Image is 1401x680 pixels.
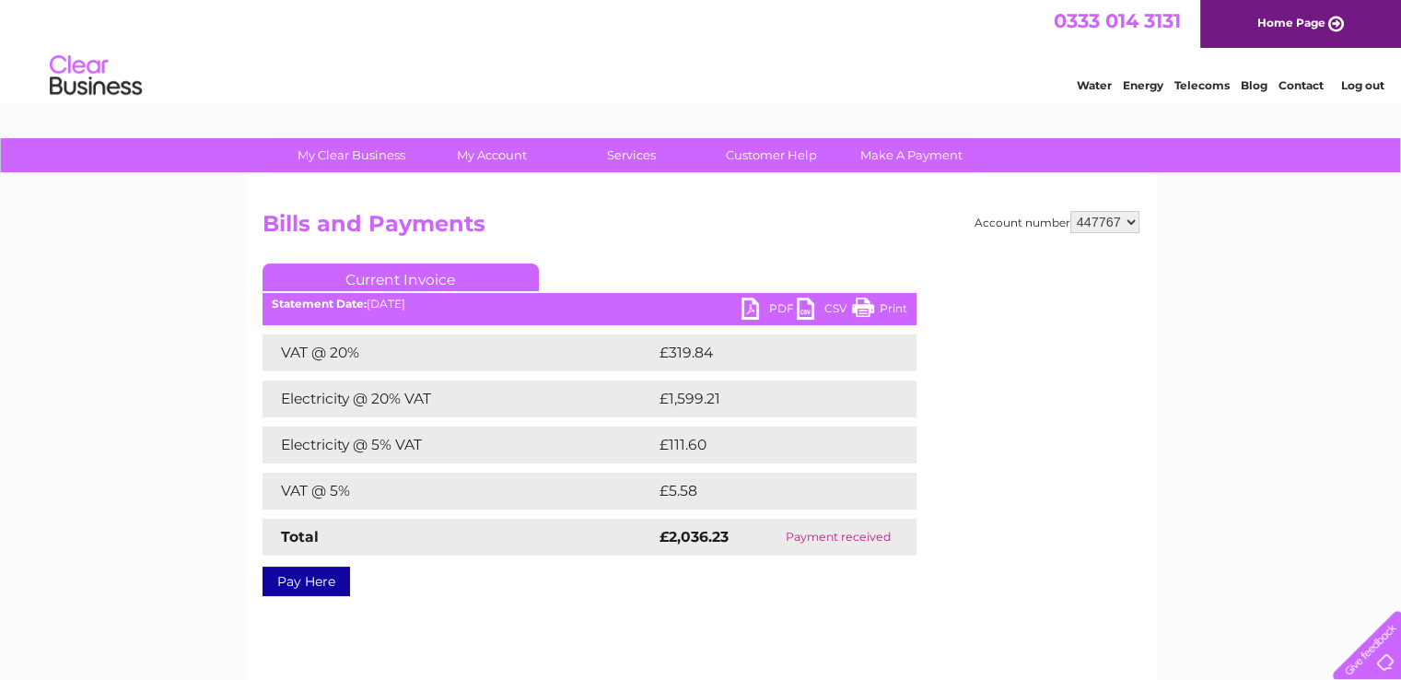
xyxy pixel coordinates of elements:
a: Telecoms [1174,78,1230,92]
td: £319.84 [655,334,883,371]
img: logo.png [49,48,143,104]
a: Print [852,298,907,324]
a: Water [1077,78,1112,92]
b: Statement Date: [272,297,367,311]
td: £5.58 [655,473,873,510]
a: Customer Help [695,138,847,172]
a: PDF [741,298,797,324]
a: 0333 014 3131 [1054,9,1181,32]
a: Contact [1278,78,1324,92]
td: £111.60 [655,427,880,463]
td: Payment received [761,519,916,556]
a: Make A Payment [835,138,987,172]
a: CSV [797,298,852,324]
div: Account number [975,211,1139,233]
a: Services [555,138,707,172]
td: VAT @ 20% [263,334,655,371]
a: Energy [1123,78,1163,92]
a: Pay Here [263,567,350,596]
a: Log out [1340,78,1383,92]
a: My Clear Business [275,138,427,172]
h2: Bills and Payments [263,211,1139,246]
strong: Total [281,528,319,545]
td: Electricity @ 5% VAT [263,427,655,463]
a: Blog [1241,78,1267,92]
td: VAT @ 5% [263,473,655,510]
strong: £2,036.23 [660,528,729,545]
td: Electricity @ 20% VAT [263,381,655,417]
a: Current Invoice [263,264,539,291]
td: £1,599.21 [655,381,886,417]
div: Clear Business is a trading name of Verastar Limited (registered in [GEOGRAPHIC_DATA] No. 3667643... [266,10,1137,89]
a: My Account [415,138,567,172]
div: [DATE] [263,298,916,311]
